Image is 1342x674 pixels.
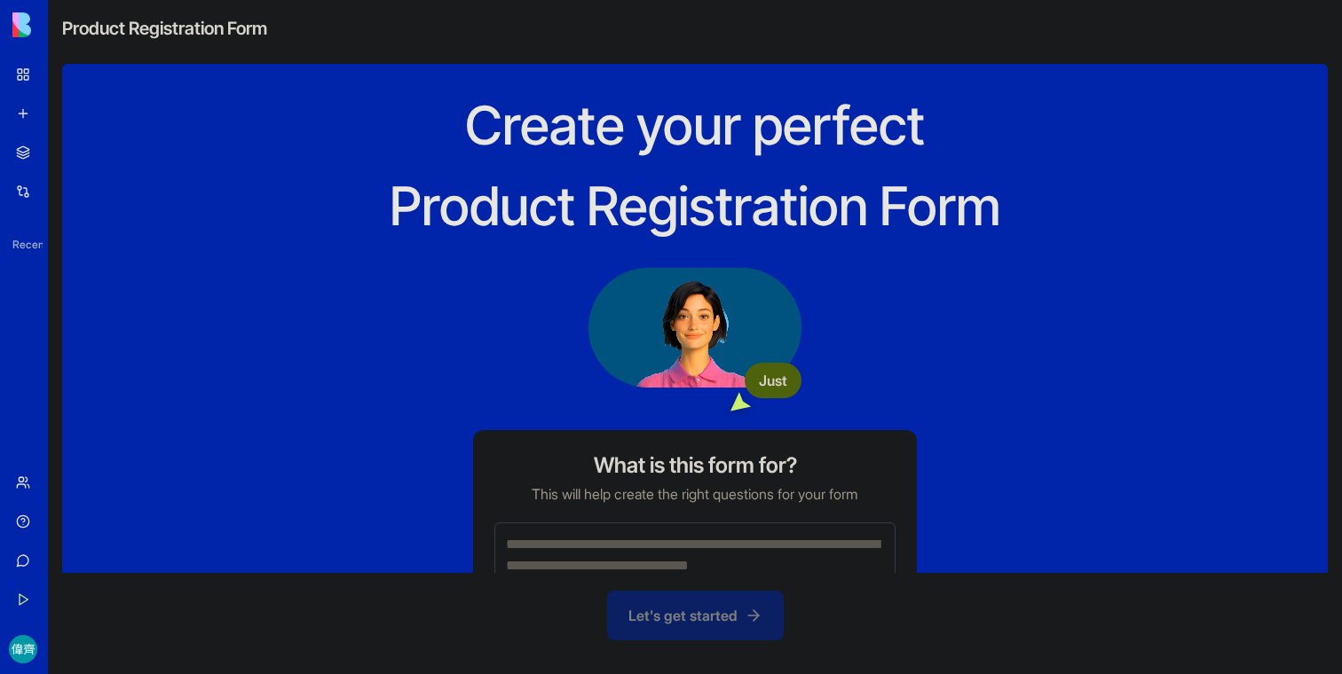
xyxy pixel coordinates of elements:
h1: Product Registration Form [354,173,1036,239]
img: logo [12,12,122,37]
span: Recent [5,238,43,252]
h4: Product Registration Form [62,16,267,41]
h1: Create your perfect [354,92,1036,159]
div: Just [745,363,801,398]
h3: What is this form for? [594,451,797,480]
p: This will help create the right questions for your form [532,483,858,505]
img: ACg8ocJ27voY651NG5UnpbZ6Z8qFC3szzDOJSQyrzmTa_AtJtkNfBQ=s96-c [9,635,37,663]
